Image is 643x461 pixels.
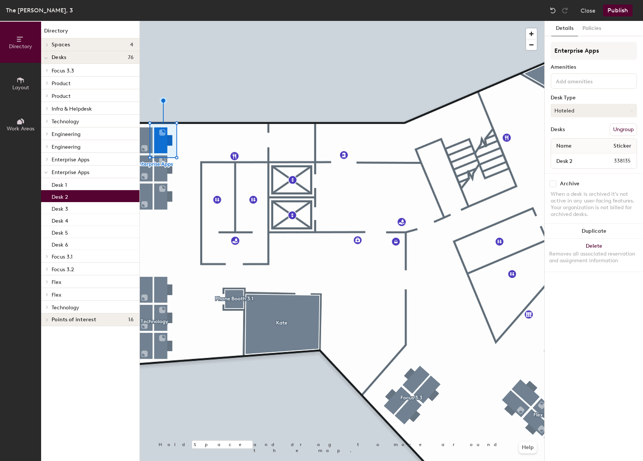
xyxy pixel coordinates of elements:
span: Name [553,139,575,153]
span: Focus 3.2 [52,266,74,273]
span: 76 [128,55,133,61]
span: 4 [130,42,133,48]
div: Desk Type [551,95,637,101]
span: Technology [52,304,79,311]
span: Engineering [52,144,80,150]
button: Hoteled [551,104,637,117]
span: 338135 [596,157,635,165]
span: Technology [52,118,79,125]
img: Undo [549,7,557,14]
span: Focus 3.3 [52,68,74,74]
div: Archive [560,181,579,187]
span: Product [52,80,71,87]
button: Help [519,442,537,454]
button: Duplicate [545,224,643,239]
p: Desk 4 [52,216,68,224]
div: The [PERSON_NAME], 3 [6,6,73,15]
p: Desk 3 [52,204,68,212]
span: Points of interest [52,317,96,323]
span: Layout [12,84,29,91]
span: 16 [128,317,133,323]
button: Details [551,21,578,36]
input: Add amenities [554,76,622,85]
span: Desks [52,55,66,61]
span: Flex [52,279,61,285]
span: Directory [9,43,32,50]
div: When a desk is archived it's not active in any user-facing features. Your organization is not bil... [551,191,637,218]
div: Removes all associated reservation and assignment information [549,251,639,264]
div: Amenities [551,64,637,70]
span: Spaces [52,42,70,48]
p: Desk 2 [52,192,68,200]
button: Ungroup [610,123,637,136]
span: Enterprise Apps [52,169,89,176]
span: Flex [52,292,61,298]
p: Desk 1 [52,180,67,188]
span: Product [52,93,71,99]
button: Publish [603,4,633,16]
span: Engineering [52,131,80,137]
p: Desk 6 [52,239,68,248]
span: Work Areas [7,126,34,132]
p: Desk 5 [52,228,68,236]
div: Desks [551,127,565,133]
button: DeleteRemoves all associated reservation and assignment information [545,239,643,272]
button: Policies [578,21,606,36]
button: Close [581,4,596,16]
img: Redo [561,7,569,14]
span: Enterprise Apps [52,157,89,163]
span: Focus 3.1 [52,254,73,260]
span: Sticker [610,139,635,153]
h1: Directory [41,27,139,38]
span: Infra & Helpdesk [52,106,92,112]
input: Unnamed desk [553,156,596,166]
